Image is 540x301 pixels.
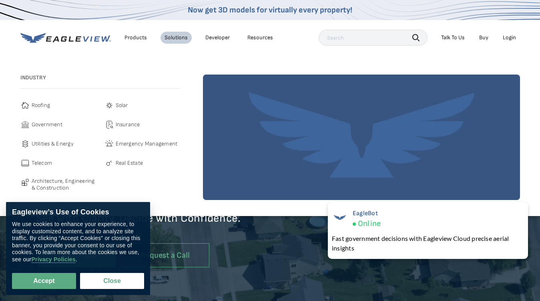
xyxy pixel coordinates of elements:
a: Insurance [104,120,181,129]
h3: Industry [20,75,181,81]
div: Products [124,34,147,41]
img: solutions-default-image-1.webp [203,75,520,200]
span: Utilities & Energy [32,139,74,149]
img: architecture-icon.svg [20,178,30,187]
img: solar-icon.svg [104,101,114,110]
div: Resources [247,34,273,41]
img: government-icon.svg [20,120,30,129]
span: Online [358,219,381,229]
a: Telecom [20,158,96,168]
span: Real Estate [116,158,143,168]
a: Emergency Management [104,139,181,149]
a: Buy [479,34,488,41]
img: EagleBot [332,210,348,226]
a: Government [20,120,96,129]
a: Roofing [20,101,96,110]
div: Talk To Us [441,34,465,41]
a: Real Estate [104,158,181,168]
span: EagleBot [353,210,381,217]
input: Search [319,30,428,46]
img: utilities-icon.svg [20,139,30,149]
span: Solar [116,101,128,110]
button: Close [80,273,144,289]
img: real-estate-icon.svg [104,158,114,168]
img: emergency-icon.svg [104,139,114,149]
img: telecom-icon.svg [20,158,30,168]
div: Fast government decisions with Eagleview Cloud precise aerial insights [332,234,524,253]
span: Insurance [116,120,140,129]
div: We use cookies to enhance your experience, to display customized content, and to analyze site tra... [12,221,144,263]
a: Developer [205,34,230,41]
img: insurance-icon.svg [104,120,114,129]
a: Architecture, Engineering & Construction [20,178,96,192]
a: Privacy Policies [31,256,75,263]
div: Login [503,34,516,41]
span: Government [32,120,62,129]
span: Telecom [32,158,52,168]
div: Solutions [165,34,188,41]
div: Eagleview’s Use of Cookies [12,208,144,217]
button: Accept [12,273,76,289]
a: Request a Call [121,243,209,268]
span: Roofing [32,101,50,110]
p: See with Clarity. Decide with Confidence. [36,211,270,237]
a: Utilities & Energy [20,139,96,149]
img: roofing-icon.svg [20,101,30,110]
span: Architecture, Engineering & Construction [32,178,96,192]
a: Now get 3D models for virtually every property! [188,5,352,15]
span: Emergency Management [116,139,178,149]
a: Solar [104,101,181,110]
